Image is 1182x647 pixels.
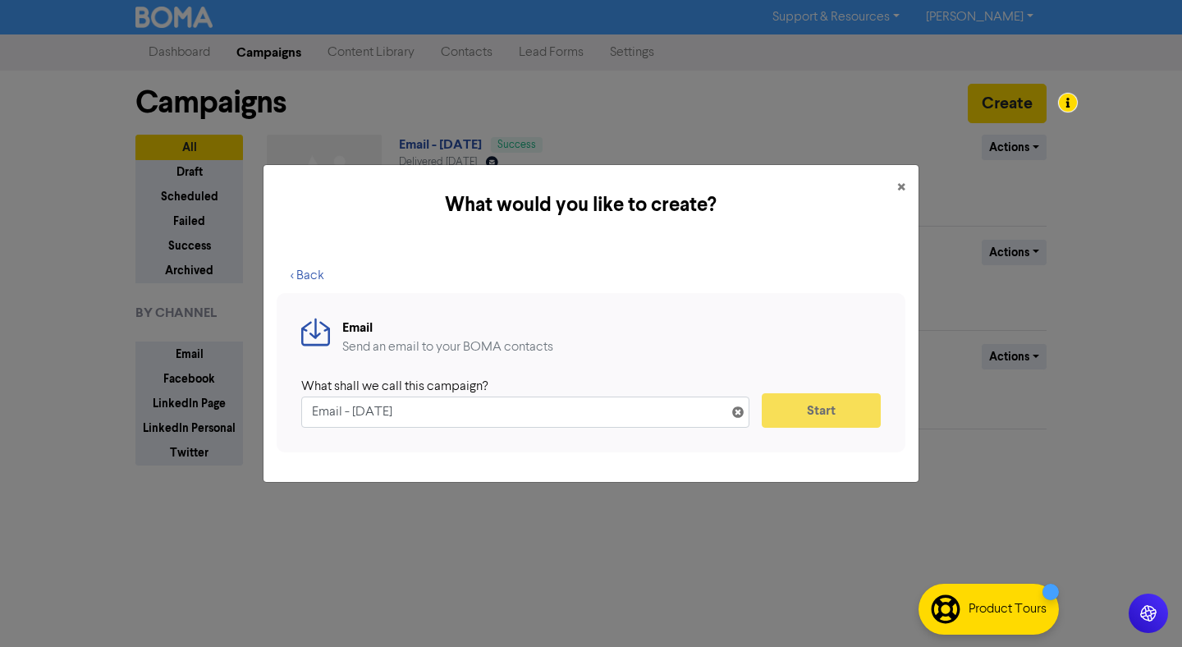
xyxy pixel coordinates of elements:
span: × [897,176,905,200]
div: Send an email to your BOMA contacts [342,337,553,357]
h5: What would you like to create? [277,190,884,220]
button: Start [762,393,881,428]
button: < Back [277,259,338,293]
div: Email [342,318,553,337]
div: What shall we call this campaign? [301,377,737,397]
iframe: Chat Widget [1100,568,1182,647]
button: Close [884,165,919,211]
